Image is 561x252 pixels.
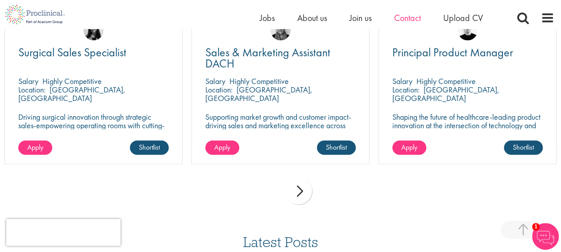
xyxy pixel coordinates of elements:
iframe: reCAPTCHA [6,219,121,246]
img: Anjali Parbhu [270,20,291,40]
span: Salary [392,76,412,86]
a: Jobs [260,12,275,24]
p: Shaping the future of healthcare-leading product innovation at the intersection of technology and... [392,112,543,138]
a: Shortlist [130,140,169,155]
a: Upload CV [443,12,483,24]
span: Location: [205,84,233,95]
p: Highly Competitive [229,76,289,86]
img: Chatbot [532,223,559,250]
a: Sales & Marketing Assistant DACH [205,47,356,69]
span: Salary [18,76,38,86]
span: Location: [392,84,420,95]
span: Surgical Sales Specialist [18,45,126,60]
span: 1 [532,223,540,231]
span: Principal Product Manager [392,45,513,60]
span: Apply [27,142,43,151]
a: Shortlist [317,140,356,155]
span: Salary [205,76,225,86]
p: Highly Competitive [42,76,102,86]
span: Apply [401,142,417,151]
a: Apply [18,140,52,155]
a: Join us [349,12,372,24]
a: Surgical Sales Specialist [18,47,169,58]
span: Apply [214,142,230,151]
a: Shortlist [504,140,543,155]
p: Driving surgical innovation through strategic sales-empowering operating rooms with cutting-edge ... [18,112,169,138]
p: [GEOGRAPHIC_DATA], [GEOGRAPHIC_DATA] [392,84,499,103]
a: Apply [392,140,426,155]
p: [GEOGRAPHIC_DATA], [GEOGRAPHIC_DATA] [205,84,312,103]
span: Sales & Marketing Assistant DACH [205,45,330,71]
a: About us [297,12,327,24]
a: Contact [394,12,421,24]
p: [GEOGRAPHIC_DATA], [GEOGRAPHIC_DATA] [18,84,125,103]
p: Supporting market growth and customer impact-driving sales and marketing excellence across DACH i... [205,112,356,138]
a: Apply [205,140,239,155]
img: Indre Stankeviciute [83,20,104,40]
img: Patrick Melody [457,20,478,40]
span: Location: [18,84,46,95]
p: Highly Competitive [416,76,476,86]
a: Principal Product Manager [392,47,543,58]
div: next [285,177,312,204]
